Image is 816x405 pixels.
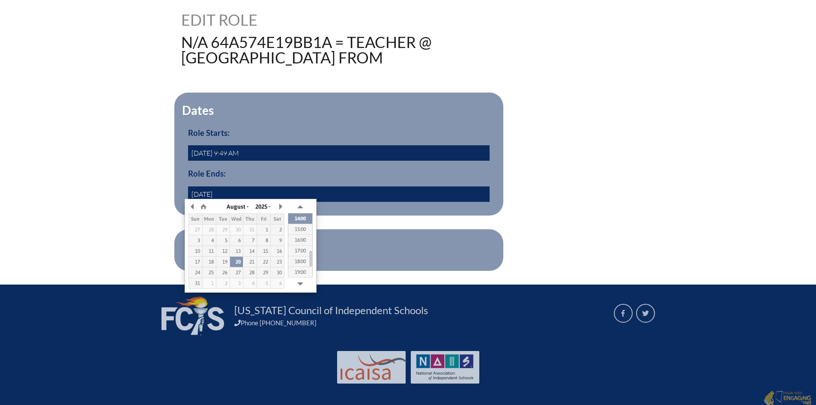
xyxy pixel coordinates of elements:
[203,227,216,233] div: 28
[202,214,216,225] th: Mon
[188,128,490,138] h3: Role Starts:
[189,248,202,254] div: 10
[288,213,312,224] div: 14:00
[257,227,270,233] div: 1
[243,237,257,243] div: 7
[271,214,284,225] th: Sat
[230,237,243,243] div: 6
[271,259,284,265] div: 23
[203,237,216,243] div: 4
[181,34,463,65] h1: N/A 64a574e19bb1a = Teacher @ [GEOGRAPHIC_DATA] from
[288,224,312,234] div: 15:00
[288,267,312,277] div: 19:00
[230,214,243,225] th: Wed
[189,280,202,286] div: 31
[257,248,270,254] div: 15
[203,259,216,265] div: 18
[216,280,230,286] div: 2
[243,248,257,254] div: 14
[288,245,312,256] div: 17:00
[341,354,407,380] img: Int'l Council Advancing Independent School Accreditation logo
[243,259,257,265] div: 21
[189,270,202,276] div: 24
[271,248,284,254] div: 16
[189,227,202,233] div: 27
[203,280,216,286] div: 1
[189,259,202,265] div: 17
[288,256,312,267] div: 18:00
[189,237,202,243] div: 3
[188,169,490,178] h3: Role Ends:
[243,227,257,233] div: 31
[271,237,284,243] div: 9
[288,234,312,245] div: 16:00
[416,354,474,380] img: NAIS Logo
[216,259,230,265] div: 19
[161,297,224,335] img: FCIS_logo_white
[257,270,270,276] div: 29
[181,103,215,117] legend: Dates
[257,214,271,225] th: Fri
[216,227,230,233] div: 29
[271,270,284,276] div: 30
[271,227,284,233] div: 2
[230,270,243,276] div: 27
[203,248,216,254] div: 11
[257,280,270,286] div: 5
[257,259,270,265] div: 22
[243,270,257,276] div: 28
[227,203,245,210] span: August
[203,270,216,276] div: 25
[230,280,243,286] div: 3
[255,203,267,210] span: 2025
[216,214,230,225] th: Tue
[243,280,257,286] div: 4
[189,214,203,225] th: Sun
[230,248,243,254] div: 13
[288,277,312,288] div: 20:00
[271,280,284,286] div: 6
[775,390,784,403] img: Engaging - Bring it online
[230,227,243,233] div: 30
[243,214,257,225] th: Thu
[216,270,230,276] div: 26
[216,237,230,243] div: 5
[257,237,270,243] div: 8
[231,303,431,317] a: [US_STATE] Council of Independent Schools
[216,248,230,254] div: 12
[230,259,243,265] div: 20
[181,12,354,27] h1: Edit Role
[234,319,604,327] div: Phone [PHONE_NUMBER]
